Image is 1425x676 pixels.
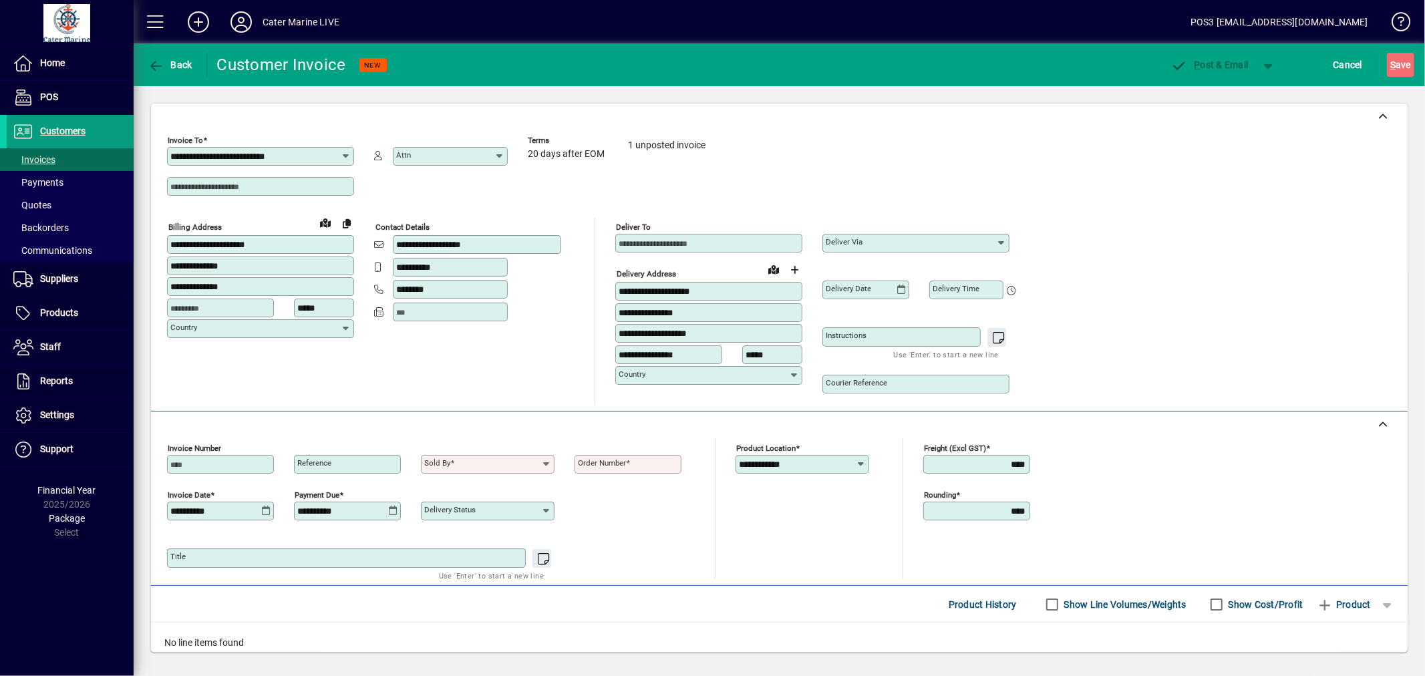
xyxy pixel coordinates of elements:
span: Staff [40,341,61,352]
a: Knowledge Base [1382,3,1408,46]
span: Customers [40,126,86,136]
a: Suppliers [7,263,134,296]
span: Package [49,513,85,524]
span: Home [40,57,65,68]
span: ost & Email [1171,59,1249,70]
a: Communications [7,239,134,262]
span: Support [40,444,73,454]
mat-label: Courier Reference [826,378,887,387]
button: Post & Email [1164,53,1255,77]
a: Home [7,47,134,80]
span: 20 days after EOM [528,149,605,160]
a: Staff [7,331,134,364]
mat-label: Delivery time [933,284,979,293]
mat-label: Attn [396,150,411,160]
button: Add [177,10,220,34]
mat-hint: Use 'Enter' to start a new line [894,347,999,362]
app-page-header-button: Back [134,53,207,77]
mat-label: Order number [578,458,626,468]
a: Invoices [7,148,134,171]
mat-label: Payment due [295,490,339,500]
a: Products [7,297,134,330]
a: POS [7,81,134,114]
mat-label: Rounding [924,490,956,500]
label: Show Cost/Profit [1226,598,1303,611]
span: POS [40,92,58,102]
button: Profile [220,10,263,34]
span: Product History [949,594,1017,615]
span: Settings [40,409,74,420]
span: Suppliers [40,273,78,284]
span: Back [148,59,192,70]
a: Quotes [7,194,134,216]
span: Quotes [13,200,51,210]
span: Reports [40,375,73,386]
button: Copy to Delivery address [336,212,357,234]
span: Terms [528,136,608,145]
mat-label: Invoice To [168,136,203,145]
span: Invoices [13,154,55,165]
button: Product [1310,593,1378,617]
button: Back [144,53,196,77]
button: Product History [943,593,1022,617]
span: ave [1390,54,1411,75]
span: Backorders [13,222,69,233]
div: Cater Marine LIVE [263,11,339,33]
span: NEW [365,61,381,69]
mat-label: Product location [736,444,796,453]
mat-label: Country [170,323,197,332]
span: Payments [13,177,63,188]
div: No line items found [151,623,1408,663]
mat-label: Delivery status [424,505,476,514]
span: Communications [13,245,92,256]
a: Support [7,433,134,466]
mat-label: Country [619,369,645,379]
mat-label: Instructions [826,331,866,340]
a: 1 unposted invoice [628,140,705,150]
span: S [1390,59,1396,70]
mat-label: Invoice date [168,490,210,500]
span: Financial Year [38,485,96,496]
a: Reports [7,365,134,398]
div: Customer Invoice [217,54,346,75]
mat-label: Deliver To [616,222,651,232]
mat-hint: Use 'Enter' to start a new line [439,568,544,583]
a: Backorders [7,216,134,239]
a: Payments [7,171,134,194]
a: Settings [7,399,134,432]
span: P [1195,59,1201,70]
button: Cancel [1330,53,1366,77]
span: Product [1317,594,1371,615]
a: View on map [315,212,336,233]
mat-label: Freight (excl GST) [924,444,986,453]
mat-label: Invoice number [168,444,221,453]
mat-label: Delivery date [826,284,871,293]
label: Show Line Volumes/Weights [1062,598,1186,611]
mat-label: Sold by [424,458,450,468]
div: POS3 [EMAIL_ADDRESS][DOMAIN_NAME] [1191,11,1368,33]
span: Cancel [1333,54,1363,75]
a: View on map [763,259,784,280]
mat-label: Title [170,552,186,561]
span: Products [40,307,78,318]
button: Choose address [784,259,806,281]
mat-label: Reference [297,458,331,468]
button: Save [1387,53,1414,77]
mat-label: Deliver via [826,237,862,246]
